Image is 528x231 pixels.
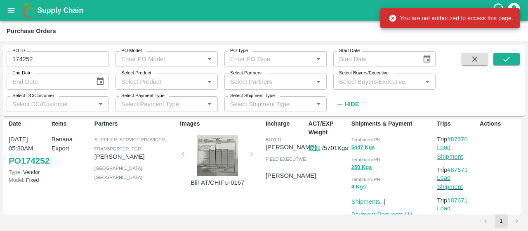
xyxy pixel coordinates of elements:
[204,99,215,110] button: Open
[37,5,492,16] a: Supply Chain
[9,168,48,176] p: Vendor
[118,76,202,87] input: Select Product
[437,196,476,205] p: Trip
[9,135,48,153] p: [DATE] 05:30AM
[12,93,54,99] label: Select DC/Customer
[480,119,519,128] p: Actions
[507,2,521,19] div: account of current user
[351,163,372,172] button: 250 Kgs
[422,76,433,87] button: Open
[9,99,93,110] input: Select DC/Customer
[118,99,191,110] input: Select Payment Type
[309,119,348,137] p: ACT/EXP Weight
[389,11,513,26] div: You are not authorized to access this page.
[9,169,21,175] span: Type:
[94,152,177,161] p: [PERSON_NAME]
[447,197,468,204] a: #87671
[180,119,262,128] p: Images
[344,101,359,107] strong: Hide
[118,54,191,64] input: Enter PO Model
[336,76,420,87] input: Select Buyers/Executive
[447,136,468,143] a: #87670
[230,93,275,99] label: Select Shipment Type
[2,1,21,20] button: open drawer
[313,76,324,87] button: Open
[7,26,56,36] div: Purchase Orders
[309,144,321,153] button: 5701
[437,135,476,144] p: Trip
[351,137,381,142] span: Tembhurni PH
[313,99,324,110] button: Open
[227,76,311,87] input: Select Partners
[186,178,248,187] p: Bill-AT/CHIFU-0167
[351,143,375,152] button: 5447 Kgs
[333,51,416,67] input: Start Date
[339,48,360,54] label: Start Date
[309,143,348,153] p: / 5701 Kgs
[313,54,324,64] button: Open
[478,214,525,228] nav: pagination navigation
[266,157,306,162] span: field executive
[94,137,166,151] span: Supplier, Service Provider, Transporter, FGP
[333,97,361,111] button: Hide
[380,194,385,206] div: |
[351,157,381,162] span: Tembhurni PH
[121,93,165,99] label: Select Payment Type
[9,153,49,168] a: PO174252
[492,3,507,18] div: customer-support
[9,176,48,184] p: Fixed
[230,70,262,76] label: Select Partners
[7,51,109,67] input: Enter PO ID
[9,119,48,128] p: Date
[351,198,380,205] a: Shipments
[266,171,316,180] p: [PERSON_NAME]
[437,165,476,174] p: Trip
[266,143,316,152] p: [PERSON_NAME]
[9,177,24,183] span: Model:
[204,76,215,87] button: Open
[339,70,389,76] label: Select Buyers/Executive
[12,48,25,54] label: PO ID
[437,144,463,160] a: Load Shipment
[227,99,300,110] input: Select Shipment Type
[266,137,281,142] span: buyer
[495,214,508,228] button: page 1
[227,54,300,64] input: Enter PO Type
[94,119,177,128] p: Partners
[12,70,31,76] label: End Date
[447,167,468,173] a: #87671
[121,48,142,54] label: PO Model
[94,166,144,180] span: [GEOGRAPHIC_DATA] , [GEOGRAPHIC_DATA]
[95,99,106,110] button: Open
[437,119,476,128] p: Trips
[121,70,151,76] label: Select Product
[37,6,83,14] b: Supply Chain
[351,211,412,218] a: Payment Requests (1)
[437,205,463,221] a: Load Shipment
[52,119,91,128] p: Items
[351,182,366,192] button: 4 Kgs
[52,135,91,153] p: Banana Export
[92,74,108,89] button: Choose date
[351,177,381,182] span: Tembhurni PH
[230,48,248,54] label: PO Type
[419,51,435,67] button: Choose date
[7,74,89,89] input: End Date
[437,174,463,190] a: Load Shipment
[266,119,305,128] p: Incharge
[204,54,215,64] button: Open
[351,119,434,128] p: Shipments & Payment
[21,2,37,19] img: logo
